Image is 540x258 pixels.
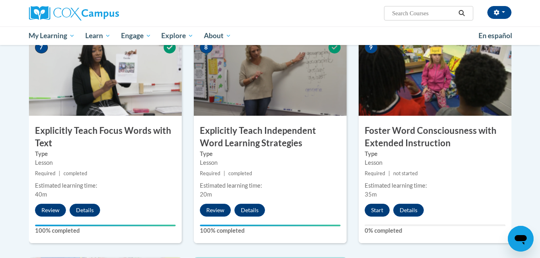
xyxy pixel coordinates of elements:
[200,158,341,167] div: Lesson
[473,27,517,44] a: En español
[17,27,524,45] div: Main menu
[365,158,505,167] div: Lesson
[200,41,213,53] span: 8
[204,31,231,41] span: About
[24,27,80,45] a: My Learning
[359,125,511,149] h3: Foster Word Consciousness with Extended Instruction
[80,27,116,45] a: Learn
[393,204,424,217] button: Details
[35,204,66,217] button: Review
[365,191,377,198] span: 35m
[200,225,341,226] div: Your progress
[365,170,385,176] span: Required
[200,181,341,190] div: Estimated learning time:
[59,170,60,176] span: |
[478,31,512,40] span: En español
[508,226,534,252] iframe: Button to launch messaging window
[29,31,75,41] span: My Learning
[70,204,100,217] button: Details
[224,170,225,176] span: |
[35,226,176,235] label: 100% completed
[456,8,468,18] button: Search
[29,125,182,149] h3: Explicitly Teach Focus Words with Text
[116,27,156,45] a: Engage
[393,170,418,176] span: not started
[228,170,252,176] span: completed
[194,35,347,116] img: Course Image
[391,8,456,18] input: Search Courses
[121,31,151,41] span: Engage
[35,149,176,158] label: Type
[29,35,182,116] img: Course Image
[85,31,111,41] span: Learn
[234,204,265,217] button: Details
[365,226,505,235] label: 0% completed
[29,6,119,20] img: Cox Campus
[388,170,390,176] span: |
[487,6,511,19] button: Account Settings
[365,41,378,53] span: 9
[200,149,341,158] label: Type
[365,181,505,190] div: Estimated learning time:
[359,35,511,116] img: Course Image
[35,170,55,176] span: Required
[194,125,347,149] h3: Explicitly Teach Independent Word Learning Strategies
[200,170,220,176] span: Required
[199,27,236,45] a: About
[161,31,193,41] span: Explore
[200,191,212,198] span: 20m
[365,149,505,158] label: Type
[29,6,182,20] a: Cox Campus
[35,225,176,226] div: Your progress
[156,27,199,45] a: Explore
[365,204,390,217] button: Start
[35,181,176,190] div: Estimated learning time:
[200,226,341,235] label: 100% completed
[64,170,87,176] span: completed
[35,158,176,167] div: Lesson
[35,41,48,53] span: 7
[35,191,47,198] span: 40m
[200,204,231,217] button: Review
